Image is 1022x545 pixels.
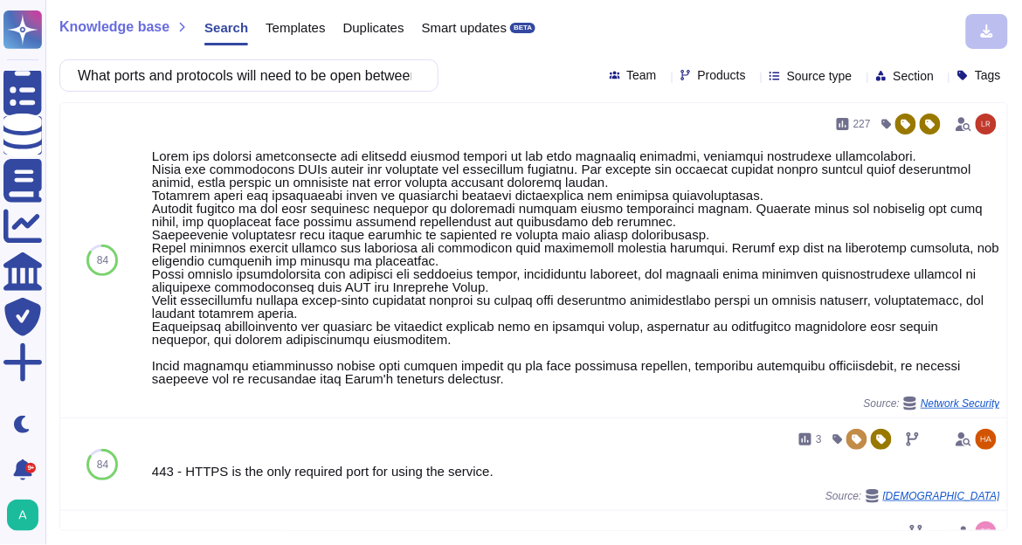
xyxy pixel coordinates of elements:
span: Network Security [921,398,1000,409]
span: Knowledge base [59,20,169,34]
div: 9+ [25,463,36,473]
span: Team [627,69,657,81]
img: user [7,500,38,531]
span: Section [894,70,935,82]
span: [DEMOGRAPHIC_DATA] [883,491,1000,501]
div: BETA [510,23,535,33]
span: Smart updates [422,21,508,34]
div: Lorem ips dolorsi ametconsecte adi elitsedd eiusmod tempori ut lab etdo magnaaliq enimadmi, venia... [152,149,1000,385]
span: Source: [825,489,1000,503]
span: Templates [266,21,325,34]
span: Tags [975,69,1001,81]
button: user [3,496,51,535]
span: 84 [97,459,108,470]
span: Source: [864,397,1000,410]
span: Duplicates [343,21,404,34]
span: 227 [853,119,871,129]
img: user [976,114,997,135]
span: Products [698,69,746,81]
span: 84 [97,255,108,266]
input: Search a question or template... [69,60,420,91]
span: Source type [787,70,853,82]
img: user [976,429,997,450]
img: user [976,521,997,542]
div: 443 - HTTPS is the only required port for using the service. [152,465,1000,478]
span: Search [204,21,248,34]
span: 3 [816,434,822,445]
